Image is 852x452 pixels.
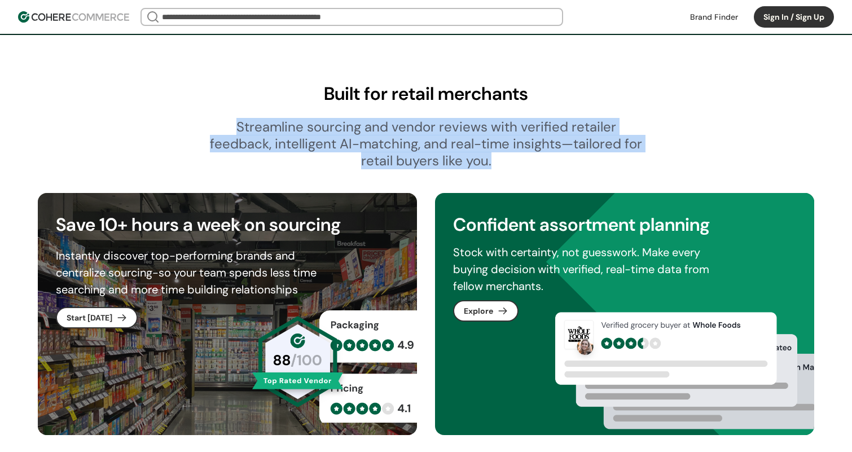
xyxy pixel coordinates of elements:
[453,300,519,322] button: Explore
[18,11,129,23] img: Cohere Logo
[56,307,138,328] button: Start [DATE]
[56,211,399,238] div: Save 10+ hours a week on sourcing
[56,247,336,298] div: Instantly discover top-performing brands and centralize sourcing-so your team spends less time se...
[209,119,643,169] div: Streamline sourcing and vendor reviews with verified retailer feedback, intelligent AI-matching, ...
[38,80,814,107] div: Built for retail merchants
[453,244,733,295] div: Stock with certainty, not guesswork. Make every buying decision with verified, real-time data fro...
[754,6,834,28] button: Sign In / Sign Up
[453,211,796,238] div: Confident assortment planning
